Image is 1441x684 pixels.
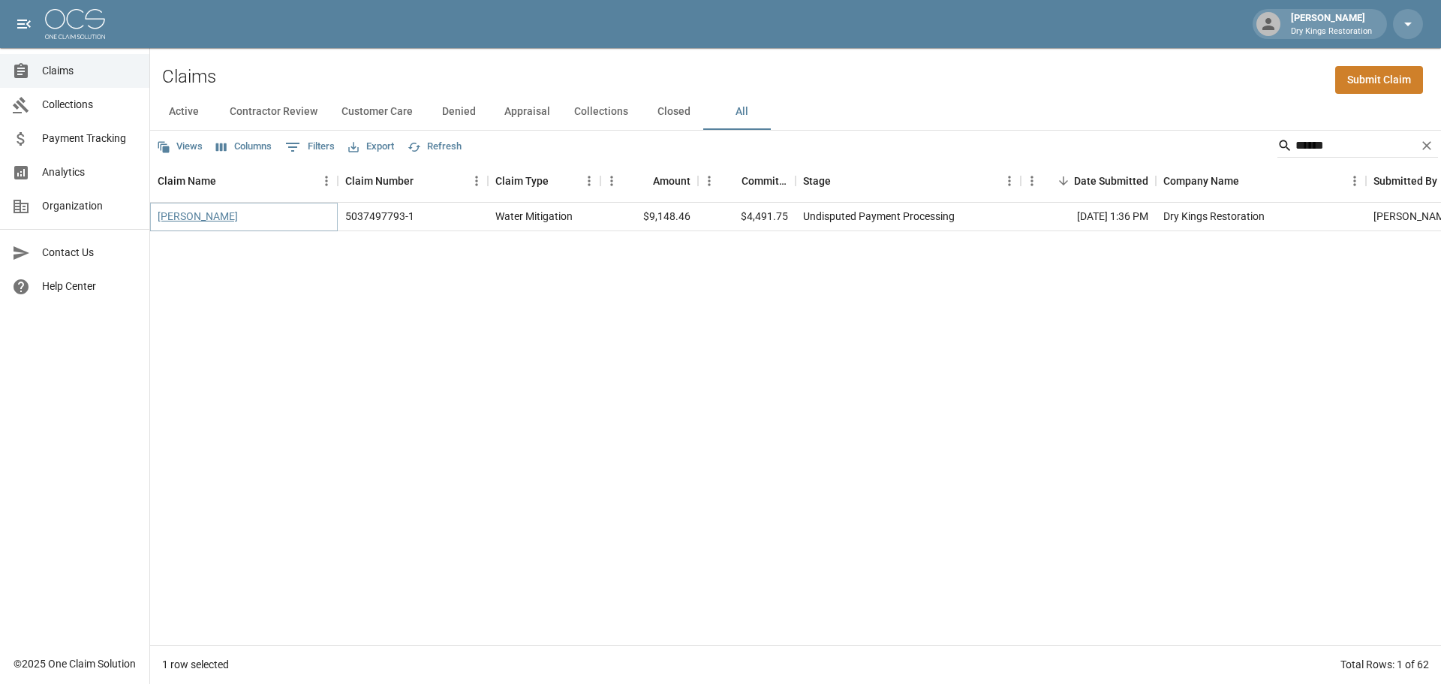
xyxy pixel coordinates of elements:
[315,170,338,192] button: Menu
[329,94,425,130] button: Customer Care
[14,656,136,671] div: © 2025 One Claim Solution
[1053,170,1074,191] button: Sort
[42,198,137,214] span: Organization
[600,170,623,192] button: Menu
[495,160,549,202] div: Claim Type
[803,209,955,224] div: Undisputed Payment Processing
[1291,26,1372,38] p: Dry Kings Restoration
[720,170,742,191] button: Sort
[465,170,488,192] button: Menu
[1021,160,1156,202] div: Date Submitted
[1335,66,1423,94] a: Submit Claim
[1163,160,1239,202] div: Company Name
[212,135,275,158] button: Select columns
[640,94,708,130] button: Closed
[653,160,690,202] div: Amount
[562,94,640,130] button: Collections
[425,94,492,130] button: Denied
[153,135,206,158] button: Views
[216,170,237,191] button: Sort
[549,170,570,191] button: Sort
[1285,11,1378,38] div: [PERSON_NAME]
[708,94,775,130] button: All
[42,245,137,261] span: Contact Us
[600,160,698,202] div: Amount
[42,97,137,113] span: Collections
[162,66,216,88] h2: Claims
[742,160,788,202] div: Committed Amount
[1373,160,1437,202] div: Submitted By
[42,279,137,294] span: Help Center
[404,135,465,158] button: Refresh
[600,203,698,231] div: $9,148.46
[578,170,600,192] button: Menu
[150,94,218,130] button: Active
[1163,209,1265,224] div: Dry Kings Restoration
[492,94,562,130] button: Appraisal
[9,9,39,39] button: open drawer
[495,209,573,224] div: Water Mitigation
[1277,134,1438,161] div: Search
[698,203,796,231] div: $4,491.75
[698,170,720,192] button: Menu
[158,209,238,224] a: [PERSON_NAME]
[45,9,105,39] img: ocs-logo-white-transparent.png
[1021,170,1043,192] button: Menu
[1156,160,1366,202] div: Company Name
[796,160,1021,202] div: Stage
[698,160,796,202] div: Committed Amount
[281,135,338,159] button: Show filters
[42,131,137,146] span: Payment Tracking
[344,135,398,158] button: Export
[831,170,852,191] button: Sort
[632,170,653,191] button: Sort
[998,170,1021,192] button: Menu
[803,160,831,202] div: Stage
[414,170,435,191] button: Sort
[1239,170,1260,191] button: Sort
[488,160,600,202] div: Claim Type
[338,160,488,202] div: Claim Number
[345,160,414,202] div: Claim Number
[150,94,1441,130] div: dynamic tabs
[158,160,216,202] div: Claim Name
[150,160,338,202] div: Claim Name
[1021,203,1156,231] div: [DATE] 1:36 PM
[1340,657,1429,672] div: Total Rows: 1 of 62
[1343,170,1366,192] button: Menu
[42,164,137,180] span: Analytics
[1415,134,1438,157] button: Clear
[162,657,229,672] div: 1 row selected
[1074,160,1148,202] div: Date Submitted
[345,209,414,224] div: 5037497793-1
[42,63,137,79] span: Claims
[218,94,329,130] button: Contractor Review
